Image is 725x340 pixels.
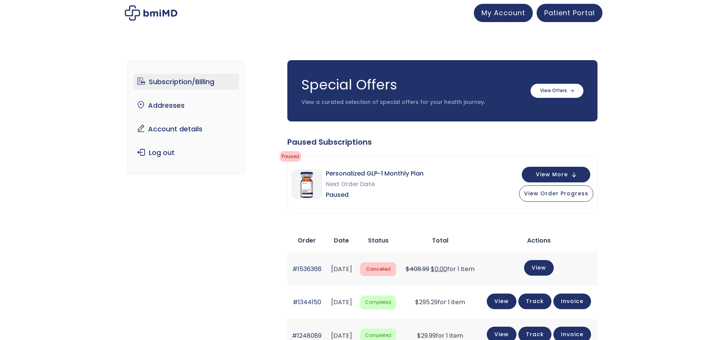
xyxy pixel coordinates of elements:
a: Subscription/Billing [134,74,239,90]
span: Patient Portal [544,8,595,18]
time: [DATE] [331,265,352,273]
a: View [524,260,554,276]
span: $ [415,298,419,306]
p: View a curated selection of special offers for your health journey. [301,99,523,106]
span: Next Order Date [326,179,424,190]
a: Log out [134,145,239,161]
span: $ [431,265,435,273]
span: Total [432,236,448,245]
a: #1248089 [292,331,322,340]
td: for 1 item [400,252,480,286]
button: View Order Progress [519,185,593,202]
span: 295.29 [415,298,438,306]
a: Track [518,294,551,309]
span: Personalized GLP-1 Monthly Plan [326,168,424,179]
a: View [487,294,516,309]
time: [DATE] [331,298,352,306]
span: Paused [280,151,301,162]
time: [DATE] [331,331,352,340]
a: Account details [134,121,239,137]
span: Actions [527,236,551,245]
button: View More [522,167,590,182]
div: Paused Subscriptions [287,137,598,147]
span: Order [298,236,316,245]
nav: Account pages [127,60,245,174]
a: Invoice [553,294,591,309]
span: View Order Progress [524,190,588,197]
a: #1536366 [292,265,322,273]
span: Cancelled [360,262,396,276]
a: #1344150 [293,298,321,306]
span: Status [368,236,389,245]
td: for 1 item [400,286,480,319]
a: My Account [474,4,533,22]
span: View More [536,172,568,177]
del: $408.99 [406,265,429,273]
span: Completed [360,295,396,310]
h3: Special Offers [301,75,523,94]
img: My account [125,5,177,21]
a: Addresses [134,97,239,113]
span: Date [334,236,349,245]
img: Personalized GLP-1 Monthly Plan [292,169,322,200]
span: 0.00 [431,265,447,273]
span: My Account [481,8,525,18]
span: Paused [326,190,424,200]
span: 29.99 [417,331,436,340]
a: Patient Portal [537,4,602,22]
span: $ [417,331,421,340]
